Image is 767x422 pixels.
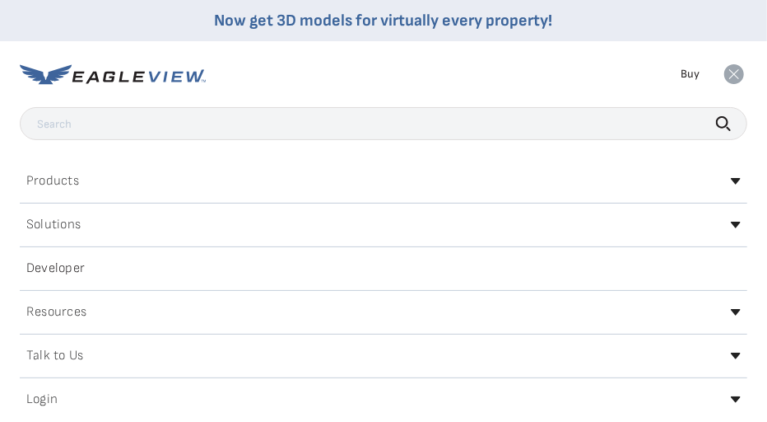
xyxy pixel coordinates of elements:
[681,67,700,82] a: Buy
[20,256,747,282] a: Developer
[26,175,79,188] h2: Products
[26,349,83,363] h2: Talk to Us
[26,218,81,232] h2: Solutions
[26,393,58,406] h2: Login
[20,107,747,140] input: Search
[215,11,553,30] a: Now get 3D models for virtually every property!
[26,262,85,275] h2: Developer
[26,306,86,319] h2: Resources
